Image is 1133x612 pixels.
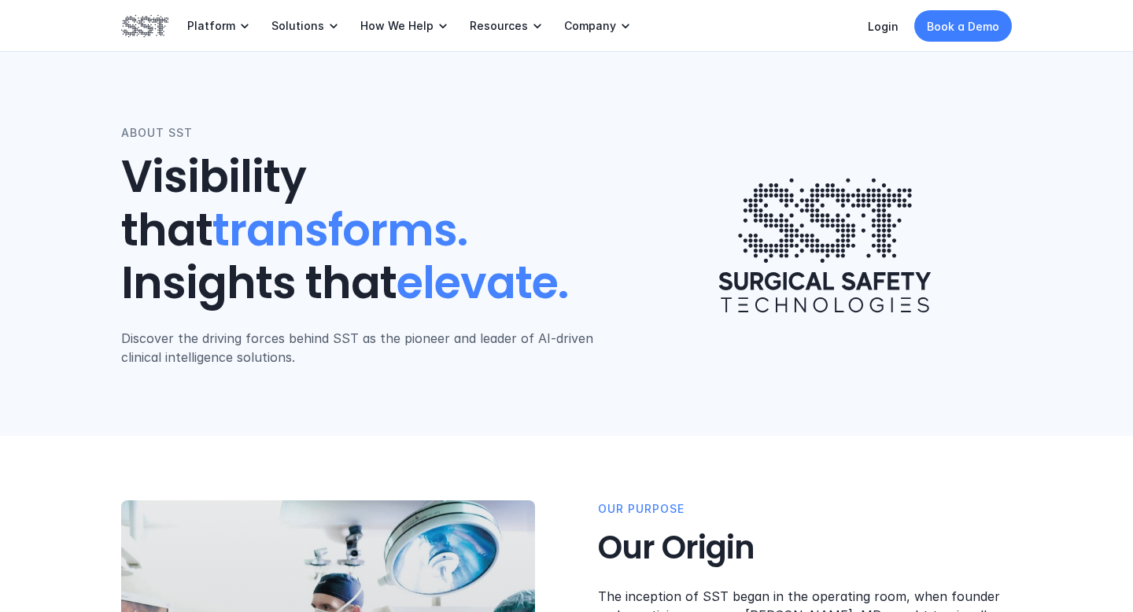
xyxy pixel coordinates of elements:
[360,19,434,33] p: How We Help
[927,18,999,35] p: Book a Demo
[698,156,952,335] img: Surgical Safety Technologies logo
[187,19,235,33] p: Platform
[397,253,568,314] span: elevate.
[598,500,685,518] p: OUR PUrpose
[121,329,607,367] p: Discover the driving forces behind SST as the pioneer and leader of AI-driven clinical intelligen...
[470,19,528,33] p: Resources
[121,13,168,39] img: SST logo
[121,151,607,310] h1: Visibility that Insights that
[121,124,193,142] p: ABOUT SST
[914,10,1012,42] a: Book a Demo
[271,19,324,33] p: Solutions
[868,20,899,33] a: Login
[564,19,616,33] p: Company
[598,527,1012,568] h3: Our Origin
[212,200,467,261] span: transforms.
